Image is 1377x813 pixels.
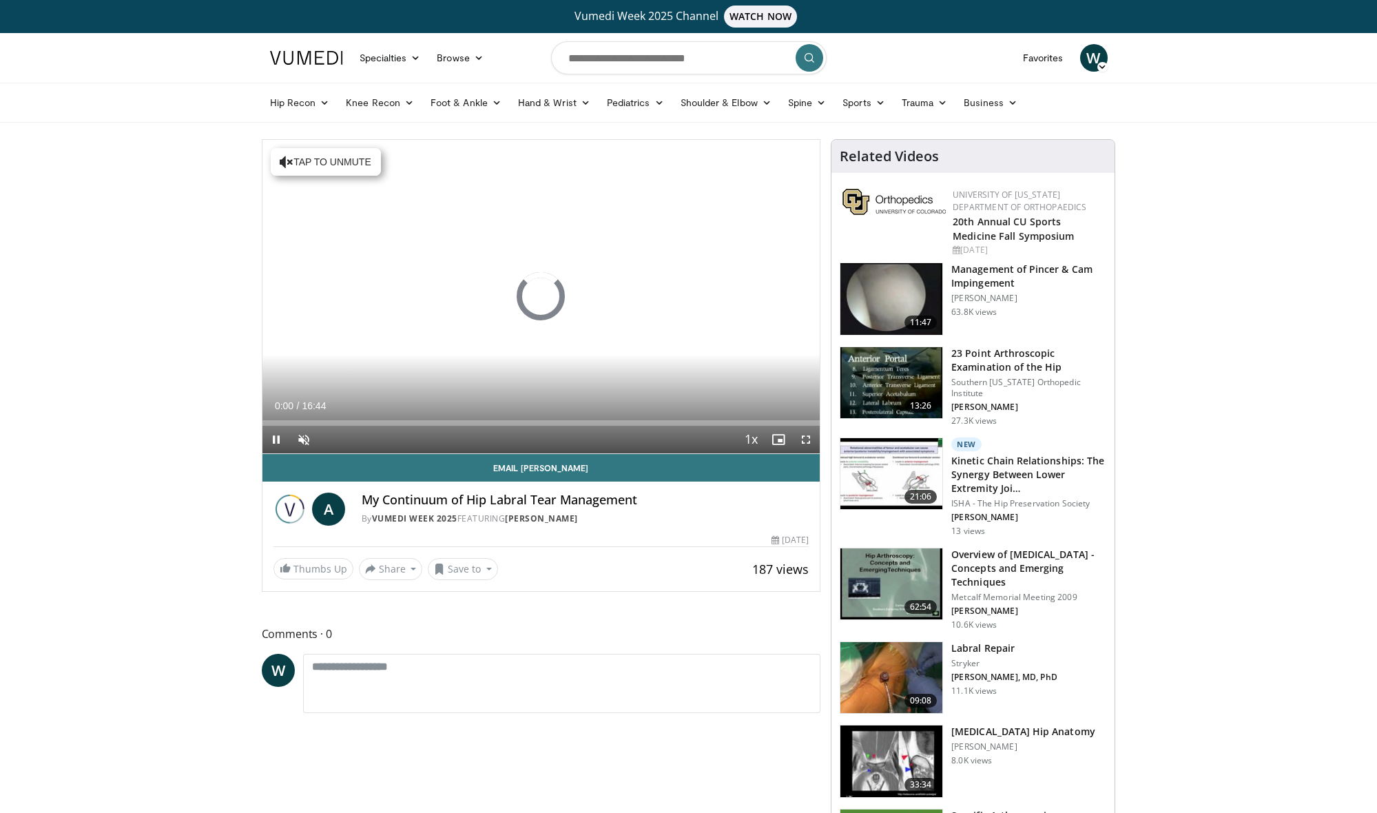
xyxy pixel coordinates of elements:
[275,400,293,411] span: 0:00
[262,654,295,687] a: W
[840,438,1106,537] a: 21:06 New Kinetic Chain Relationships: The Synergy Between Lower Extremity Joi… ISHA - The Hip Pr...
[840,263,942,335] img: 38483_0000_3.png.150x105_q85_crop-smart_upscale.jpg
[273,493,307,526] img: Vumedi Week 2025
[765,426,792,453] button: Enable picture-in-picture mode
[772,534,809,546] div: [DATE]
[951,512,1106,523] p: [PERSON_NAME]
[951,263,1106,290] h3: Management of Pincer & Cam Impingement
[270,51,343,65] img: VuMedi Logo
[951,498,1106,509] p: ISHA - The Hip Preservation Society
[290,426,318,453] button: Unmute
[951,672,1057,683] p: [PERSON_NAME], MD, PhD
[951,755,992,766] p: 8.0K views
[262,89,338,116] a: Hip Recon
[672,89,780,116] a: Shoulder & Elbow
[953,189,1086,213] a: University of [US_STATE] Department of Orthopaedics
[904,316,938,329] span: 11:47
[262,625,821,643] span: Comments 0
[297,400,300,411] span: /
[951,415,997,426] p: 27.3K views
[904,694,938,708] span: 09:08
[904,778,938,792] span: 33:34
[951,725,1095,739] h3: [MEDICAL_DATA] Hip Anatomy
[842,189,946,215] img: 355603a8-37da-49b6-856f-e00d7e9307d3.png.150x105_q85_autocrop_double_scale_upscale_version-0.2.png
[904,399,938,413] span: 13:26
[505,513,578,524] a: [PERSON_NAME]
[362,493,809,508] h4: My Continuum of Hip Labral Tear Management
[302,400,326,411] span: 16:44
[951,377,1106,399] p: Southern [US_STATE] Orthopedic Institute
[273,558,353,579] a: Thumbs Up
[951,619,997,630] p: 10.6K views
[951,548,1106,589] h3: Overview of [MEDICAL_DATA] - Concepts and Emerging Techniques
[262,420,820,426] div: Progress Bar
[599,89,672,116] a: Pediatrics
[262,454,820,482] a: Email [PERSON_NAME]
[840,725,942,797] img: ce40c9b7-1c3f-4938-bcbb-e63dda164a4c.150x105_q85_crop-smart_upscale.jpg
[1015,44,1072,72] a: Favorites
[951,741,1095,752] p: [PERSON_NAME]
[724,6,797,28] span: WATCH NOW
[840,548,1106,630] a: 62:54 Overview of [MEDICAL_DATA] - Concepts and Emerging Techniques Metcalf Memorial Meeting 2009...
[953,215,1074,243] a: 20th Annual CU Sports Medicine Fall Symposium
[840,347,1106,426] a: 13:26 23 Point Arthroscopic Examination of the Hip Southern [US_STATE] Orthopedic Institute [PERS...
[951,347,1106,374] h3: 23 Point Arthroscopic Examination of the Hip
[951,454,1106,495] h3: Kinetic Chain Relationships: The Synergy Between Lower Extremity Joi…
[840,548,942,620] img: 678363_3.png.150x105_q85_crop-smart_upscale.jpg
[262,426,290,453] button: Pause
[780,89,834,116] a: Spine
[951,526,985,537] p: 13 views
[362,513,809,525] div: By FEATURING
[951,606,1106,617] p: [PERSON_NAME]
[422,89,510,116] a: Foot & Ankle
[834,89,893,116] a: Sports
[510,89,599,116] a: Hand & Wrist
[893,89,956,116] a: Trauma
[737,426,765,453] button: Playback Rate
[951,641,1057,655] h3: Labral Repair
[551,41,827,74] input: Search topics, interventions
[840,263,1106,336] a: 11:47 Management of Pincer & Cam Impingement [PERSON_NAME] 63.8K views
[955,89,1026,116] a: Business
[262,140,820,454] video-js: Video Player
[272,6,1106,28] a: Vumedi Week 2025 ChannelWATCH NOW
[951,658,1057,669] p: Stryker
[840,347,942,419] img: oa8B-rsjN5HfbTbX4xMDoxOjBrO-I4W8.150x105_q85_crop-smart_upscale.jpg
[338,89,422,116] a: Knee Recon
[792,426,820,453] button: Fullscreen
[372,513,457,524] a: Vumedi Week 2025
[840,438,942,510] img: 32a4bfa3-d390-487e-829c-9985ff2db92b.150x105_q85_crop-smart_upscale.jpg
[840,725,1106,798] a: 33:34 [MEDICAL_DATA] Hip Anatomy [PERSON_NAME] 8.0K views
[1080,44,1108,72] a: W
[904,490,938,504] span: 21:06
[351,44,429,72] a: Specialties
[271,148,381,176] button: Tap to unmute
[428,558,498,580] button: Save to
[428,44,492,72] a: Browse
[953,244,1104,256] div: [DATE]
[840,148,939,165] h4: Related Videos
[840,642,942,714] img: -TiYc6krEQGNAzh35hMDoxOjBrOw-uIx_2.150x105_q85_crop-smart_upscale.jpg
[904,600,938,614] span: 62:54
[951,402,1106,413] p: [PERSON_NAME]
[951,592,1106,603] p: Metcalf Memorial Meeting 2009
[951,686,997,697] p: 11.1K views
[951,293,1106,304] p: [PERSON_NAME]
[752,561,809,577] span: 187 views
[951,438,982,451] p: New
[359,558,423,580] button: Share
[951,307,997,318] p: 63.8K views
[840,641,1106,714] a: 09:08 Labral Repair Stryker [PERSON_NAME], MD, PhD 11.1K views
[312,493,345,526] a: A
